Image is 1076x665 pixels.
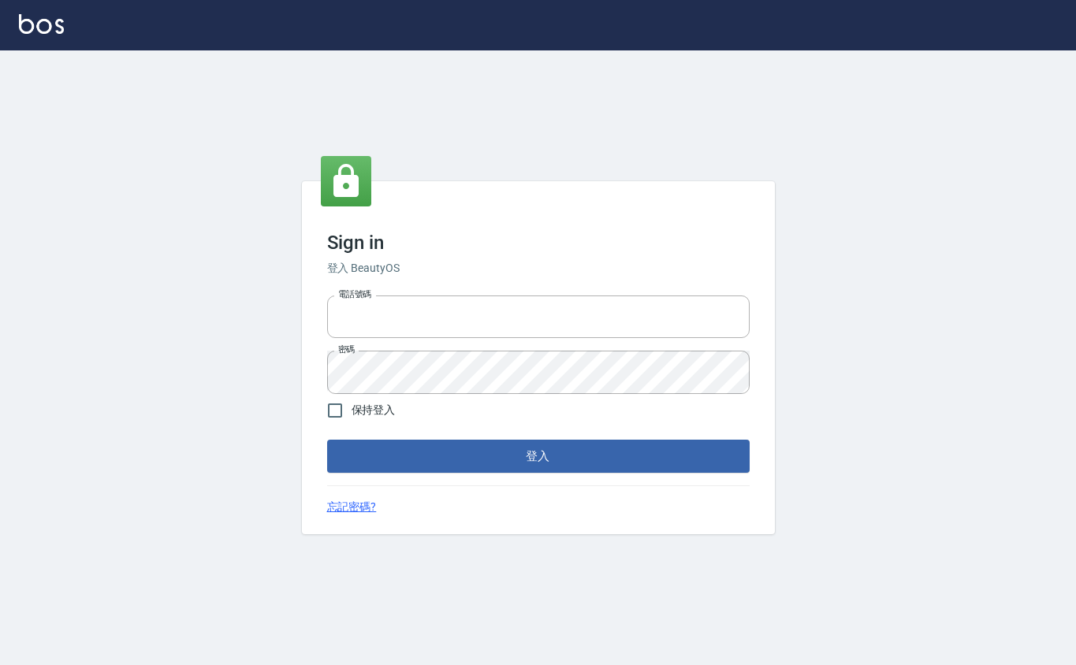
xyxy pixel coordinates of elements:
[338,344,355,355] label: 密碼
[338,288,371,300] label: 電話號碼
[327,260,750,277] h6: 登入 BeautyOS
[327,499,377,515] a: 忘記密碼?
[19,14,64,34] img: Logo
[327,440,750,473] button: 登入
[327,232,750,254] h3: Sign in
[352,402,396,418] span: 保持登入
